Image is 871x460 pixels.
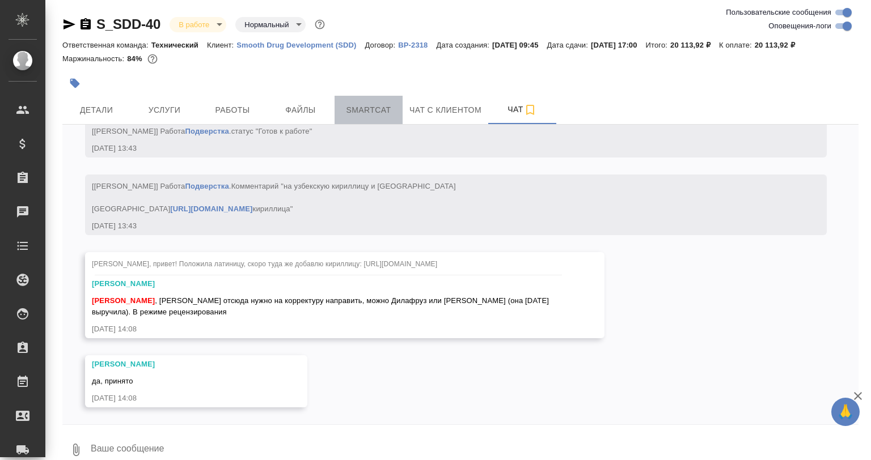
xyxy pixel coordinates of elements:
[79,18,92,31] button: Скопировать ссылку
[92,296,155,305] span: [PERSON_NAME]
[670,41,719,49] p: 20 113,92 ₽
[495,103,549,117] span: Чат
[62,18,76,31] button: Скопировать ссылку для ЯМессенджера
[273,103,328,117] span: Файлы
[92,323,565,335] div: [DATE] 14:08
[768,20,831,32] span: Оповещения-логи
[69,103,124,117] span: Детали
[236,41,365,49] p: Smooth Drug Development (SDD)
[236,40,365,49] a: Smooth Drug Development (SDD)
[726,7,831,18] span: Пользовательские сообщения
[92,260,437,268] span: [PERSON_NAME], привет! Положила латиницу, скоро туда же добавлю кириллицу: [URL][DOMAIN_NAME]
[92,278,565,289] div: [PERSON_NAME]
[62,71,87,96] button: Добавить тэг
[831,398,860,426] button: 🙏
[62,41,151,49] p: Ответственная команда:
[492,41,547,49] p: [DATE] 09:45
[437,41,492,49] p: Дата создания:
[207,41,236,49] p: Клиент:
[185,127,229,135] a: Подверстка
[719,41,755,49] p: К оплате:
[175,20,213,29] button: В работе
[235,17,306,32] div: В работе
[755,41,804,49] p: 20 113,92 ₽
[96,16,160,32] a: S_SDD-40
[92,182,456,213] span: Комментарий "на узбекскую кириллицу и [GEOGRAPHIC_DATA] [GEOGRAPHIC_DATA] кириллица"
[591,41,646,49] p: [DATE] 17:00
[151,41,207,49] p: Технический
[137,103,192,117] span: Услуги
[312,17,327,32] button: Доп статусы указывают на важность/срочность заказа
[341,103,396,117] span: Smartcat
[145,52,160,66] button: 2648.40 RUB;
[92,182,456,213] span: [[PERSON_NAME]] Работа .
[409,103,481,117] span: Чат с клиентом
[92,143,787,154] div: [DATE] 13:43
[205,103,260,117] span: Работы
[92,393,268,404] div: [DATE] 14:08
[92,296,551,316] span: , [PERSON_NAME] отсюда нужно на корректуру направить, можно Дилафруз или [PERSON_NAME] (она [DATE...
[398,41,436,49] p: ВР-2318
[170,17,226,32] div: В работе
[398,40,436,49] a: ВР-2318
[547,41,591,49] p: Дата сдачи:
[170,205,252,213] a: [URL][DOMAIN_NAME]
[365,41,399,49] p: Договор:
[241,20,292,29] button: Нормальный
[523,103,537,117] svg: Подписаться
[231,127,312,135] span: статус "Готов к работе"
[185,182,229,190] a: Подверстка
[92,377,133,385] span: да, принято
[127,54,145,63] p: 84%
[92,220,787,232] div: [DATE] 13:43
[92,359,268,370] div: [PERSON_NAME]
[92,127,312,135] span: [[PERSON_NAME]] Работа .
[62,54,127,63] p: Маржинальность:
[836,400,855,424] span: 🙏
[646,41,670,49] p: Итого:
